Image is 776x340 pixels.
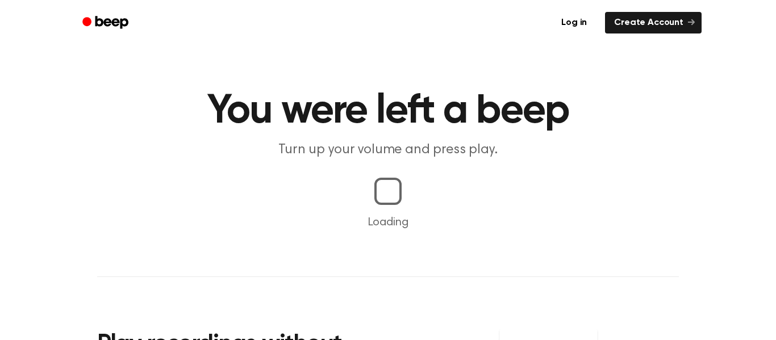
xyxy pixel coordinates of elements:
[550,10,598,36] a: Log in
[74,12,139,34] a: Beep
[170,141,606,159] p: Turn up your volume and press play.
[97,91,679,132] h1: You were left a beep
[14,214,762,231] p: Loading
[605,12,702,33] a: Create Account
